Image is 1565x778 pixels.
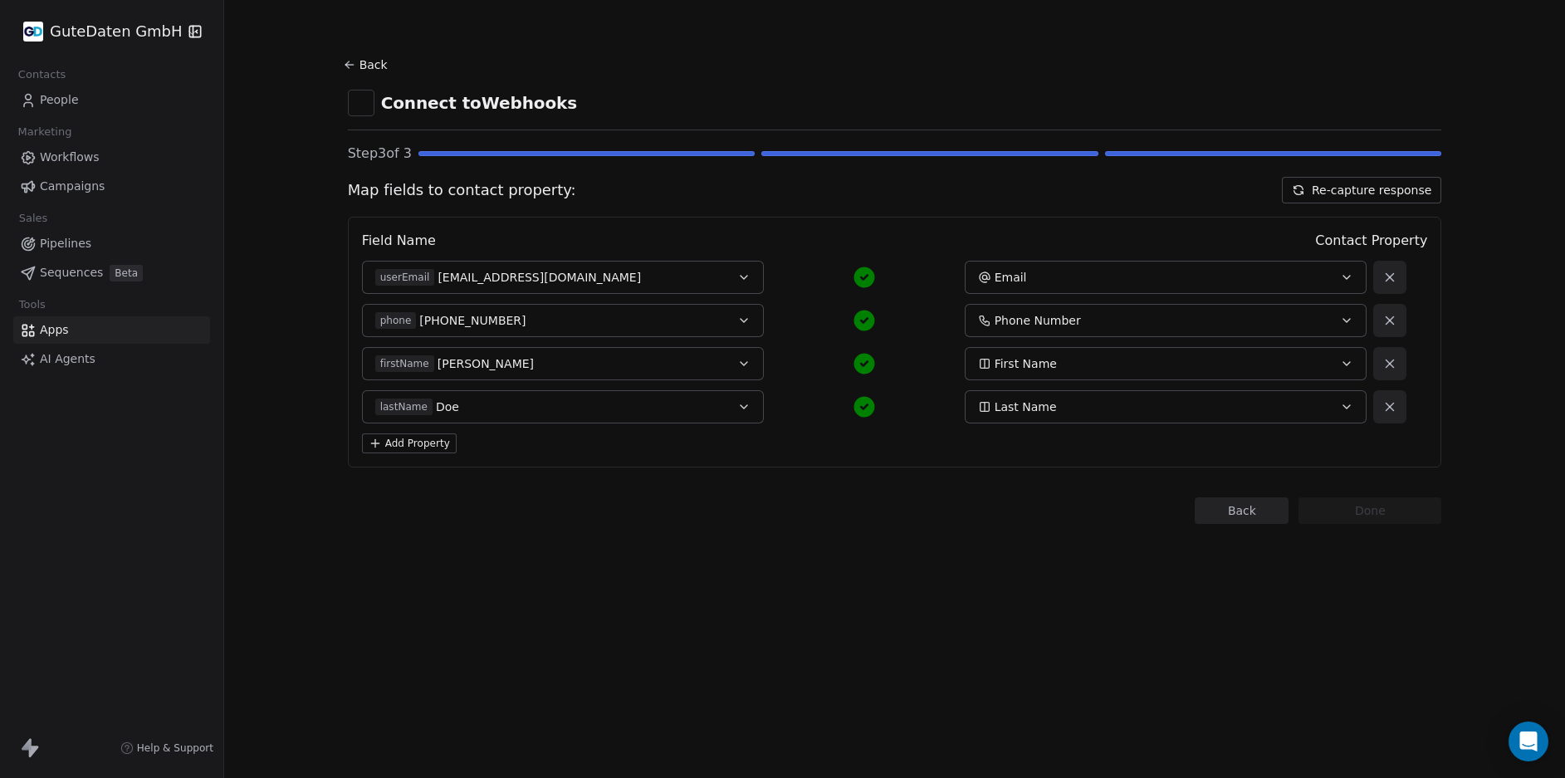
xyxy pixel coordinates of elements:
[13,230,210,257] a: Pipelines
[11,120,79,144] span: Marketing
[381,91,578,115] span: Connect to Webhooks
[375,355,434,372] span: firstName
[995,269,1027,286] span: Email
[1315,231,1427,251] span: Contact Property
[438,269,641,286] span: [EMAIL_ADDRESS][DOMAIN_NAME]
[348,144,412,164] span: Step 3 of 3
[1509,722,1548,761] div: Open Intercom Messenger
[40,91,79,109] span: People
[353,95,369,111] img: webhooks.svg
[12,206,55,231] span: Sales
[50,21,182,42] span: GuteDaten GmbH
[341,50,394,80] button: Back
[375,399,433,415] span: lastName
[40,235,91,252] span: Pipelines
[1195,497,1289,524] button: Back
[362,433,457,453] button: Add Property
[11,62,73,87] span: Contacts
[120,741,213,755] a: Help & Support
[137,741,213,755] span: Help & Support
[1282,177,1441,203] button: Re-capture response
[13,173,210,200] a: Campaigns
[995,312,1081,329] span: Phone Number
[110,265,143,281] span: Beta
[995,399,1057,415] span: Last Name
[13,345,210,373] a: AI Agents
[13,259,210,286] a: SequencesBeta
[438,355,534,372] span: [PERSON_NAME]
[436,399,459,415] span: Doe
[40,264,103,281] span: Sequences
[40,149,100,166] span: Workflows
[13,144,210,171] a: Workflows
[13,86,210,114] a: People
[995,355,1057,372] span: First Name
[40,178,105,195] span: Campaigns
[419,312,526,329] span: [PHONE_NUMBER]
[13,316,210,344] a: Apps
[40,321,69,339] span: Apps
[20,17,177,46] button: GuteDaten GmbH
[348,179,576,201] span: Map fields to contact property:
[40,350,95,368] span: AI Agents
[375,269,435,286] span: userEmail
[12,292,52,317] span: Tools
[1298,497,1441,524] button: Done
[23,22,43,42] img: DatDash360%20500x500%20(2).png
[362,231,436,251] span: Field Name
[375,312,417,329] span: phone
